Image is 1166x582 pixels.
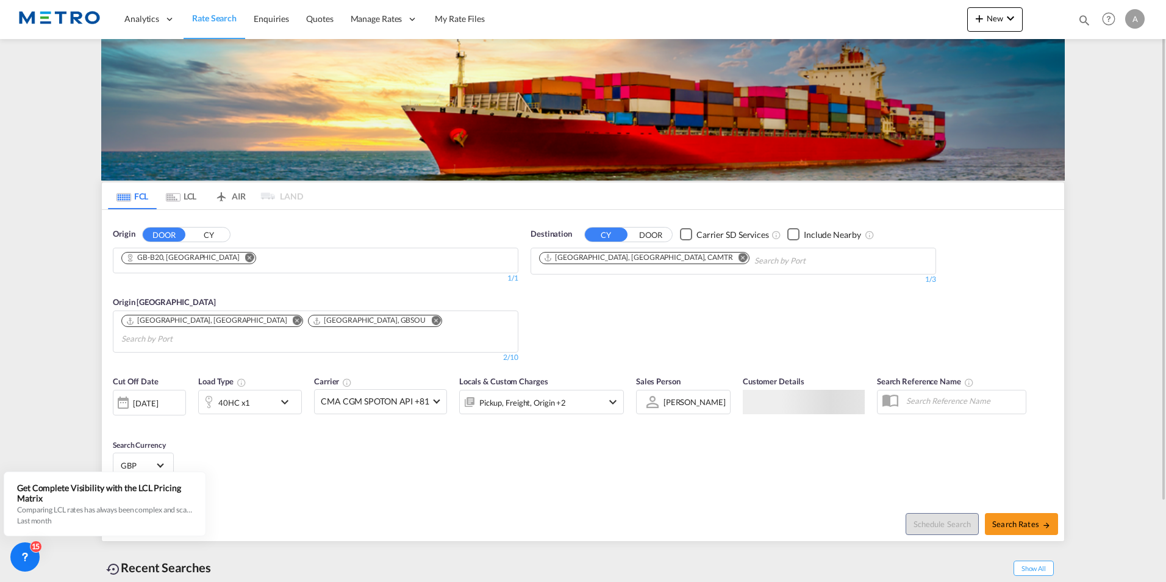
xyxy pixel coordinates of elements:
span: Carrier [314,376,352,386]
img: 25181f208a6c11efa6aa1bf80d4cef53.png [18,5,101,33]
span: Customer Details [743,376,804,386]
button: DOOR [143,228,185,242]
div: Press delete to remove this chip. [126,253,242,263]
input: Search by Port [121,329,237,349]
span: Help [1098,9,1119,29]
button: Remove [284,315,302,328]
button: Remove [423,315,442,328]
span: New [972,13,1018,23]
span: My Rate Files [435,13,485,24]
div: Press delete to remove this chip. [126,315,289,326]
div: 1/1 [113,273,518,284]
span: Sales Person [636,376,681,386]
span: Analytics [124,13,159,25]
md-checkbox: Checkbox No Ink [787,228,861,241]
button: Note: By default Schedule search will only considerorigin ports, destination ports and cut off da... [906,513,979,535]
span: Destination [531,228,572,240]
div: Pickup Freight Origin Destination Factory Stuffing [479,394,566,411]
md-pagination-wrapper: Use the left and right arrow keys to navigate between tabs [108,182,303,209]
span: Search Currency [113,440,166,450]
md-select: Select Currency: £ GBPUnited Kingdom Pound [120,456,167,474]
input: Chips input. [754,251,870,271]
div: OriginDOOR CY Chips container. Use arrow keys to select chips.1/1Origin [GEOGRAPHIC_DATA] Chips c... [102,210,1064,542]
span: Enquiries [254,13,289,24]
div: [DATE] [133,398,158,409]
button: Remove [731,253,749,265]
span: Manage Rates [351,13,402,25]
div: A [1125,9,1145,29]
div: 1/3 [531,275,936,285]
span: CMA CGM SPOTON API +81 [321,395,429,408]
button: Search Ratesicon-arrow-right [985,513,1058,535]
div: [DATE] [113,390,186,415]
md-chips-wrap: Chips container. Use arrow keys to select chips. [120,248,266,270]
md-icon: icon-chevron-down [606,395,620,409]
md-chips-wrap: Chips container. Use arrow keys to select chips. [120,311,512,349]
div: GB-B20, Birmingham [126,253,240,263]
md-tab-item: LCL [157,182,206,209]
md-tab-item: FCL [108,182,157,209]
div: Recent Searches [101,554,216,581]
md-icon: icon-arrow-right [1042,521,1051,530]
div: 40HC x1 [218,394,250,411]
div: Pickup Freight Origin Destination Factory Stuffingicon-chevron-down [459,390,624,414]
span: Cut Off Date [113,376,159,386]
span: Show All [1014,561,1054,576]
div: Southampton, GBSOU [312,315,426,326]
md-icon: Your search will be saved by the below given name [964,378,974,387]
span: Rate Search [192,13,237,23]
span: Load Type [198,376,246,386]
md-checkbox: Checkbox No Ink [680,228,769,241]
span: GBP [121,460,155,471]
md-select: Sales Person: Aimee Cunningham [662,393,727,411]
div: Include Nearby [804,229,861,241]
span: Search Reference Name [877,376,974,386]
md-icon: The selected Trucker/Carrierwill be displayed in the rate results If the rates are from another f... [342,378,352,387]
div: Montreal, QC, CAMTR [543,253,733,263]
button: CY [585,228,628,242]
div: Press delete to remove this chip. [312,315,428,326]
span: Locals & Custom Charges [459,376,548,386]
button: CY [187,228,230,242]
div: London Gateway Port, GBLGP [126,315,287,326]
div: Press delete to remove this chip. [543,253,735,263]
md-icon: icon-airplane [214,189,229,198]
md-chips-wrap: Chips container. Use arrow keys to select chips. [537,248,875,271]
span: Quotes [306,13,333,24]
div: icon-magnify [1078,13,1091,32]
span: Search Rates [992,519,1051,529]
md-datepicker: Select [113,414,122,430]
md-icon: icon-chevron-down [277,395,298,409]
md-tab-item: AIR [206,182,254,209]
md-icon: icon-chevron-down [1003,11,1018,26]
input: Search Reference Name [900,392,1026,410]
div: 40HC x1icon-chevron-down [198,390,302,414]
div: Help [1098,9,1125,31]
button: Remove [237,253,256,265]
md-icon: icon-backup-restore [106,562,121,577]
md-icon: Unchecked: Search for CY (Container Yard) services for all selected carriers.Checked : Search for... [771,230,781,240]
md-icon: icon-plus 400-fg [972,11,987,26]
button: icon-plus 400-fgNewicon-chevron-down [967,7,1023,32]
md-icon: icon-information-outline [237,378,246,387]
md-icon: icon-magnify [1078,13,1091,27]
span: Origin [GEOGRAPHIC_DATA] [113,297,216,307]
button: DOOR [629,228,672,242]
div: [PERSON_NAME] [663,397,726,407]
img: LCL+%26+FCL+BACKGROUND.png [101,39,1065,181]
div: 2/10 [503,353,518,363]
md-icon: Unchecked: Ignores neighbouring ports when fetching rates.Checked : Includes neighbouring ports w... [865,230,875,240]
div: Carrier SD Services [696,229,769,241]
span: Origin [113,228,135,240]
